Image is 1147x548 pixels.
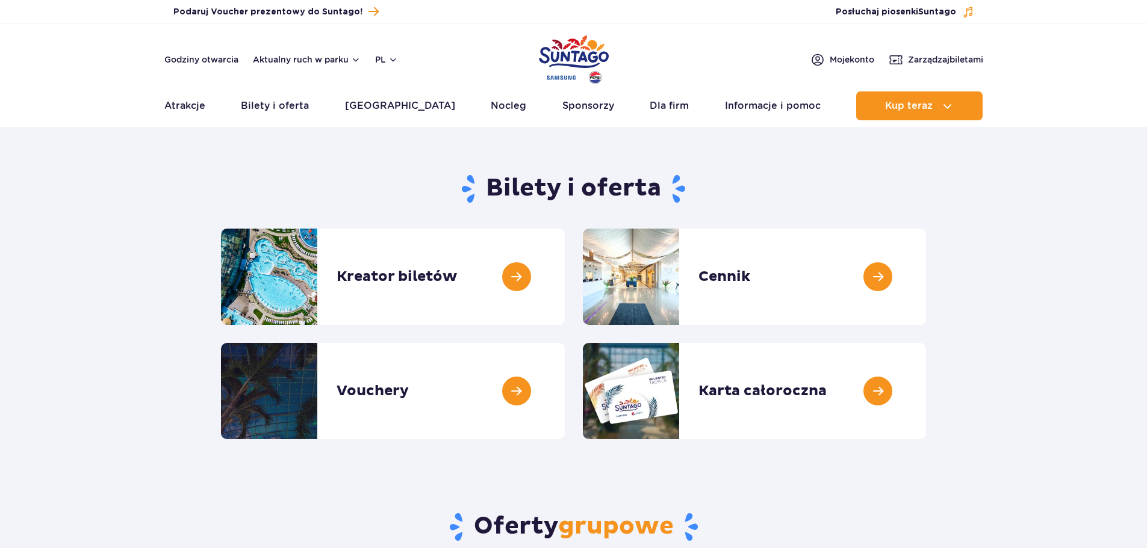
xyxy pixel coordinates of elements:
a: Zarządzajbiletami [889,52,983,67]
a: Dla firm [650,91,689,120]
a: Sponsorzy [562,91,614,120]
span: Podaruj Voucher prezentowy do Suntago! [173,6,362,18]
a: Mojekonto [810,52,874,67]
span: grupowe [558,511,674,541]
h2: Oferty [221,511,926,543]
a: Atrakcje [164,91,205,120]
button: pl [375,54,398,66]
h1: Bilety i oferta [221,173,926,205]
span: Suntago [918,8,956,16]
a: Bilety i oferta [241,91,309,120]
a: [GEOGRAPHIC_DATA] [345,91,455,120]
span: Zarządzaj biletami [908,54,983,66]
button: Kup teraz [856,91,983,120]
span: Posłuchaj piosenki [836,6,956,18]
a: Park of Poland [539,30,609,85]
a: Informacje i pomoc [725,91,821,120]
span: Kup teraz [885,100,933,111]
button: Posłuchaj piosenkiSuntago [836,6,974,18]
span: Moje konto [830,54,874,66]
a: Godziny otwarcia [164,54,238,66]
a: Podaruj Voucher prezentowy do Suntago! [173,4,379,20]
button: Aktualny ruch w parku [253,55,361,64]
a: Nocleg [491,91,526,120]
